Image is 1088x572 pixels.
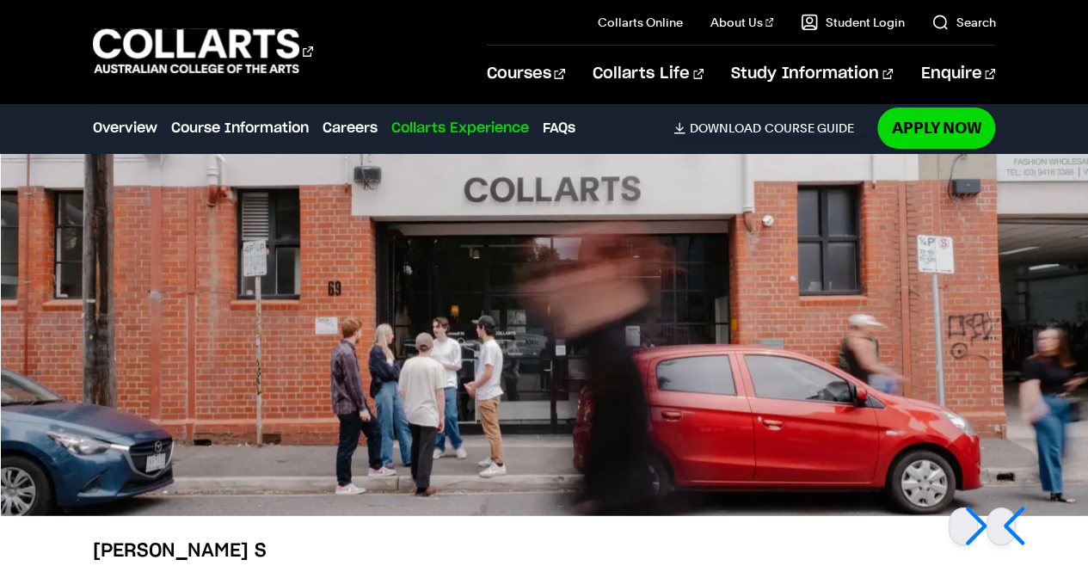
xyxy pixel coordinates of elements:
[93,118,157,138] a: Overview
[543,118,575,138] a: FAQs
[673,120,867,136] a: DownloadCourse Guide
[931,14,995,31] a: Search
[391,118,529,138] a: Collarts Experience
[801,14,904,31] a: Student Login
[731,46,893,102] a: Study Information
[598,14,683,31] a: Collarts Online
[171,118,309,138] a: Course Information
[710,14,774,31] a: About Us
[487,46,565,102] a: Courses
[877,108,995,148] a: Apply Now
[93,537,364,564] h3: [PERSON_NAME] S
[323,118,378,138] a: Careers
[593,46,704,102] a: Collarts Life
[93,27,313,76] div: Go to homepage
[689,120,760,136] span: Download
[920,46,995,102] a: Enquire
